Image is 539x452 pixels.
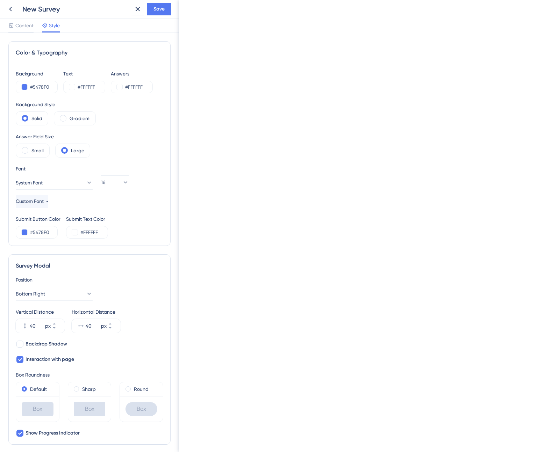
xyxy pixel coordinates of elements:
[26,340,67,348] span: Backdrop Shadow
[52,326,65,333] button: px
[108,326,121,333] button: px
[86,322,100,330] input: px
[16,276,163,284] div: Position
[52,319,65,326] button: px
[16,197,44,206] span: Custom Font
[22,402,53,416] div: Box
[108,319,121,326] button: px
[71,146,84,155] label: Large
[16,100,96,109] div: Background Style
[31,114,42,123] label: Solid
[16,290,45,298] span: Bottom Right
[16,132,90,141] div: Answer Field Size
[26,429,80,437] span: Show Progress Indicator
[16,262,163,270] div: Survey Modal
[16,49,163,57] div: Color & Typography
[70,114,90,123] label: Gradient
[16,287,93,301] button: Bottom Right
[45,322,51,330] div: px
[134,385,149,393] label: Round
[16,195,48,208] button: Custom Font
[125,402,157,416] div: Box
[16,176,93,190] button: System Font
[101,178,106,187] span: 16
[111,70,153,78] div: Answers
[16,371,163,379] div: Box Roundness
[153,5,165,13] span: Save
[16,165,93,173] div: Font
[16,308,65,316] div: Vertical Distance
[101,175,129,189] button: 16
[101,322,107,330] div: px
[16,215,60,223] div: Submit Button Color
[82,385,96,393] label: Sharp
[16,178,43,187] span: System Font
[30,322,44,330] input: px
[63,70,105,78] div: Text
[22,4,129,14] div: New Survey
[147,3,171,15] button: Save
[31,146,44,155] label: Small
[49,21,60,30] span: Style
[16,70,58,78] div: Background
[66,215,108,223] div: Submit Text Color
[15,21,34,30] span: Content
[26,355,74,364] span: Interaction with page
[74,402,106,416] div: Box
[30,385,47,393] label: Default
[72,308,121,316] div: Horizontal Distance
